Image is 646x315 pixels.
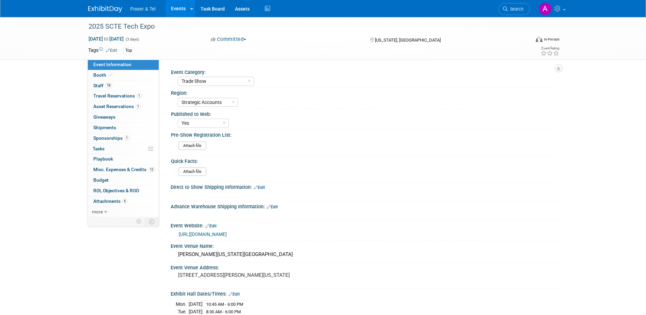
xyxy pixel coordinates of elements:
td: Tags [88,47,117,55]
span: 1 [136,104,141,109]
img: Format-Inperson.png [536,36,542,42]
a: Edit [267,205,278,209]
div: Direct to Show Shipping Information: [171,182,558,191]
span: [US_STATE], [GEOGRAPHIC_DATA] [375,37,441,43]
a: Budget [88,175,159,185]
a: Tasks [88,144,159,154]
div: Advance Warehouse Shipping Information: [171,201,558,210]
a: Booth [88,70,159,80]
div: In-Person [543,37,560,42]
span: more [92,209,103,214]
div: Event Venue Address: [171,262,558,271]
a: Shipments [88,123,159,133]
div: Event Venue Name: [171,241,558,250]
div: Quick Facts: [171,156,555,165]
span: 12 [148,167,155,172]
span: 18 [105,83,112,88]
div: [PERSON_NAME][US_STATE][GEOGRAPHIC_DATA] [176,249,553,260]
a: Event Information [88,60,159,70]
a: Edit [106,48,117,53]
span: Tasks [93,146,105,151]
span: Playbook [93,156,113,162]
img: ExhibitDay [88,6,122,13]
span: 6 [122,198,127,204]
pre: [STREET_ADDRESS][PERSON_NAME][US_STATE] [178,272,325,278]
div: Pre-Show Registration List: [171,130,555,138]
div: Top [123,47,134,54]
div: Region: [171,88,555,96]
span: Asset Reservations [93,104,141,109]
span: (3 days) [125,37,139,42]
div: Exhibit Hall Dates/Times: [171,289,558,298]
td: [DATE] [189,300,203,308]
a: [URL][DOMAIN_NAME] [179,231,227,237]
img: Alina Dorion [539,2,552,15]
div: 2025 SCTE Tech Expo [86,20,520,33]
span: 1 [137,93,142,99]
a: Travel Reservations1 [88,91,159,101]
span: Staff [93,83,112,88]
span: Attachments [93,198,127,204]
div: Event Format [490,35,560,46]
a: Edit [205,224,217,228]
a: Edit [229,292,240,297]
a: Staff18 [88,81,159,91]
span: Giveaways [93,114,115,120]
span: to [103,36,109,42]
div: Event Category: [171,67,555,76]
span: 10:45 AM - 6:00 PM [206,302,243,307]
span: Event Information [93,62,131,67]
a: Misc. Expenses & Credits12 [88,165,159,175]
span: Misc. Expenses & Credits [93,167,155,172]
span: [DATE] [DATE] [88,36,124,42]
button: Committed [208,36,249,43]
span: Budget [93,177,109,183]
span: ROI, Objectives & ROO [93,188,139,193]
a: more [88,207,159,217]
a: ROI, Objectives & ROO [88,186,159,196]
span: Power & Tel [130,6,156,12]
span: Travel Reservations [93,93,142,99]
span: Booth [93,72,114,78]
td: Personalize Event Tab Strip [133,217,145,226]
a: Search [499,3,530,15]
span: Search [508,6,523,12]
div: Event Website: [171,221,558,229]
a: Attachments6 [88,196,159,207]
div: Event Rating [541,47,559,50]
span: 1 [124,135,129,140]
a: Asset Reservations1 [88,102,159,112]
a: Sponsorships1 [88,133,159,144]
td: Toggle Event Tabs [145,217,159,226]
span: 8:30 AM - 6:00 PM [206,309,241,314]
a: Giveaways [88,112,159,122]
div: Published to Web: [171,109,555,118]
span: Shipments [93,125,116,130]
a: Playbook [88,154,159,164]
span: Sponsorships [93,135,129,141]
i: Booth reservation complete [109,73,113,77]
td: Mon. [176,300,189,308]
a: Edit [254,185,265,190]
